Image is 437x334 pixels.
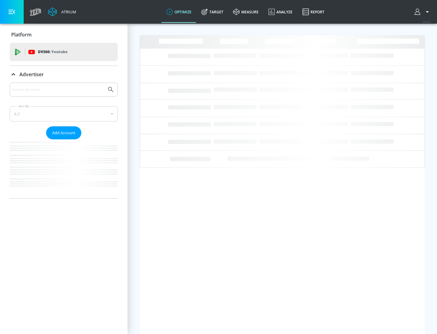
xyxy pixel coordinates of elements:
[297,1,329,23] a: Report
[196,1,228,23] a: Target
[10,139,118,198] nav: list of Advertiser
[51,49,67,55] p: Youtube
[17,104,30,108] label: Sort By
[48,7,76,16] a: Atrium
[12,86,104,94] input: Search by name
[10,83,118,198] div: Advertiser
[46,126,81,139] button: Add Account
[263,1,297,23] a: Analyze
[10,66,118,83] div: Advertiser
[228,1,263,23] a: measure
[10,106,118,121] div: A-Z
[422,20,431,23] span: v 4.22.2
[10,43,118,61] div: DV360: Youtube
[52,129,75,136] span: Add Account
[11,31,32,38] p: Platform
[161,1,196,23] a: optimize
[38,49,67,55] p: DV360:
[59,9,76,15] div: Atrium
[10,26,118,43] div: Platform
[19,71,44,78] p: Advertiser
